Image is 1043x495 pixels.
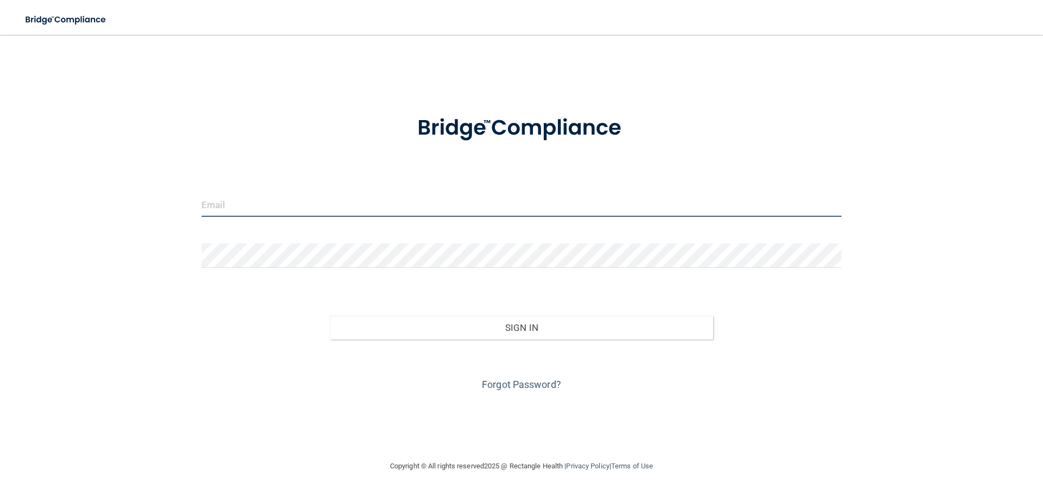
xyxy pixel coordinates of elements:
[16,9,116,31] img: bridge_compliance_login_screen.278c3ca4.svg
[566,462,609,470] a: Privacy Policy
[611,462,653,470] a: Terms of Use
[323,449,720,484] div: Copyright © All rights reserved 2025 @ Rectangle Health | |
[330,316,714,340] button: Sign In
[202,192,841,217] input: Email
[395,100,648,156] img: bridge_compliance_login_screen.278c3ca4.svg
[482,379,561,390] a: Forgot Password?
